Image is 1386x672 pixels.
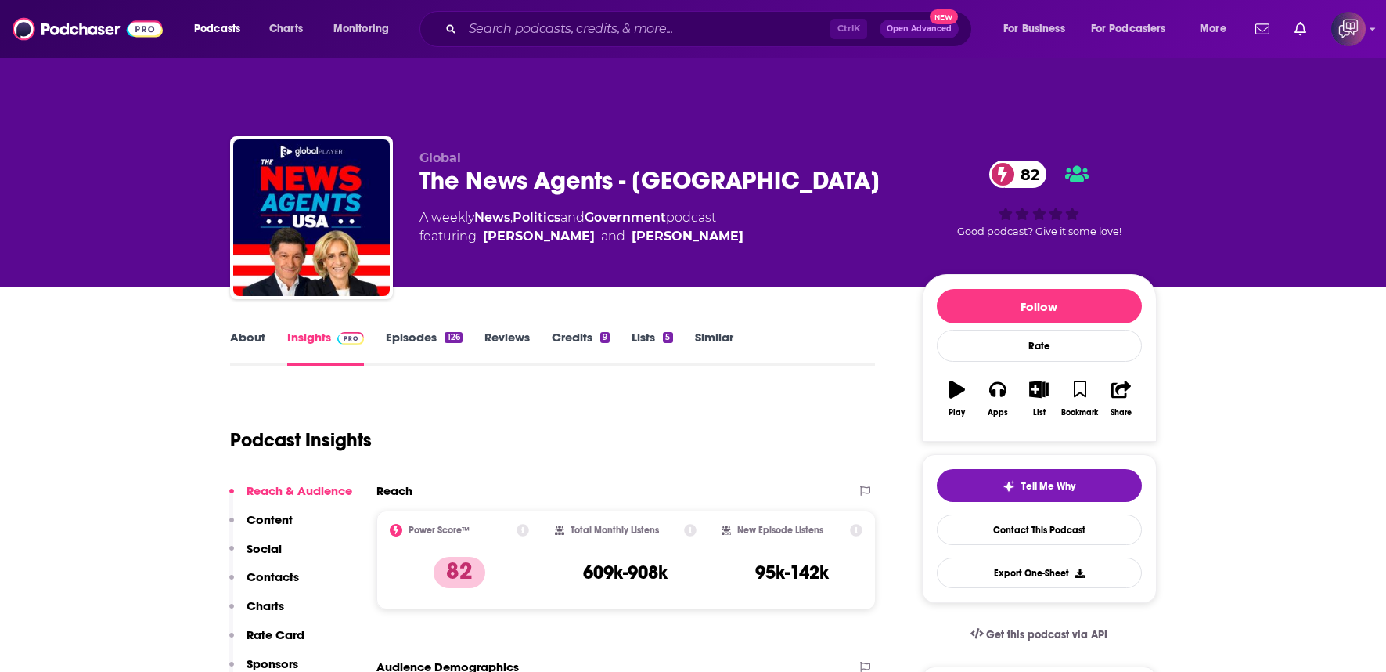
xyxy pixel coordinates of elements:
a: Similar [695,330,733,366]
img: The News Agents - USA [233,139,390,296]
a: Lists5 [632,330,672,366]
span: Ctrl K [830,19,867,39]
div: 5 [663,332,672,343]
button: Rate Card [229,627,304,656]
a: Get this podcast via API [958,616,1121,654]
a: Contact This Podcast [937,515,1142,545]
h3: 609k-908k [583,561,668,584]
input: Search podcasts, credits, & more... [463,16,830,42]
a: Credits9 [552,330,610,366]
img: User Profile [1331,12,1366,46]
span: , [510,210,513,225]
button: open menu [183,16,261,42]
button: Bookmark [1060,370,1100,427]
a: News [474,210,510,225]
h3: 95k-142k [755,561,829,584]
a: Episodes126 [386,330,462,366]
div: Search podcasts, credits, & more... [434,11,987,47]
span: Tell Me Why [1021,480,1075,493]
button: Charts [229,598,284,627]
p: Content [247,512,293,527]
button: open menu [1081,16,1189,42]
div: List [1033,408,1046,417]
a: InsightsPodchaser Pro [287,330,365,366]
h2: Total Monthly Listens [571,525,659,536]
a: Reviews [484,330,530,366]
span: Good podcast? Give it some love! [957,226,1121,237]
a: Emily Maitlis [483,227,595,246]
button: List [1018,370,1059,427]
h2: Reach [376,483,412,498]
div: Apps [988,408,1008,417]
div: 82Good podcast? Give it some love! [922,150,1157,247]
span: Global [419,150,461,165]
button: open menu [322,16,409,42]
span: New [930,9,958,24]
h2: New Episode Listens [737,525,823,536]
a: Jon Sopel [632,227,743,246]
a: Show notifications dropdown [1249,16,1276,42]
img: tell me why sparkle [1003,480,1015,493]
button: Export One-Sheet [937,558,1142,588]
img: Podchaser - Follow, Share and Rate Podcasts [13,14,163,44]
button: Reach & Audience [229,483,352,512]
button: Social [229,541,282,570]
button: Contacts [229,569,299,598]
p: Sponsors [247,656,298,671]
button: Share [1100,370,1141,427]
button: open menu [1189,16,1246,42]
button: Content [229,512,293,541]
a: Charts [259,16,312,42]
p: Charts [247,598,284,613]
div: Play [949,408,965,417]
span: For Podcasters [1091,18,1166,40]
p: Social [247,541,282,556]
a: Politics [513,210,560,225]
div: 9 [600,332,610,343]
span: featuring [419,227,743,246]
span: and [601,227,625,246]
h1: Podcast Insights [230,428,372,452]
div: Rate [937,330,1142,362]
button: Apps [977,370,1018,427]
a: Government [585,210,666,225]
span: Open Advanced [887,25,952,33]
p: Rate Card [247,627,304,642]
span: and [560,210,585,225]
span: More [1200,18,1226,40]
button: Show profile menu [1331,12,1366,46]
div: Share [1111,408,1132,417]
button: Play [937,370,977,427]
span: 82 [1005,161,1047,188]
span: Get this podcast via API [986,628,1107,641]
button: open menu [992,16,1085,42]
a: Show notifications dropdown [1288,16,1312,42]
h2: Power Score™ [409,525,470,536]
button: tell me why sparkleTell Me Why [937,469,1142,502]
p: Reach & Audience [247,483,352,498]
a: About [230,330,265,366]
span: Podcasts [194,18,240,40]
button: Open AdvancedNew [880,20,959,38]
p: Contacts [247,569,299,584]
span: Monitoring [333,18,389,40]
div: 126 [445,332,462,343]
span: Charts [269,18,303,40]
a: 82 [989,161,1047,188]
button: Follow [937,289,1142,323]
img: Podchaser Pro [337,332,365,345]
span: For Business [1003,18,1065,40]
p: 82 [434,557,485,588]
div: A weekly podcast [419,208,743,246]
div: Bookmark [1061,408,1098,417]
span: Logged in as corioliscompany [1331,12,1366,46]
